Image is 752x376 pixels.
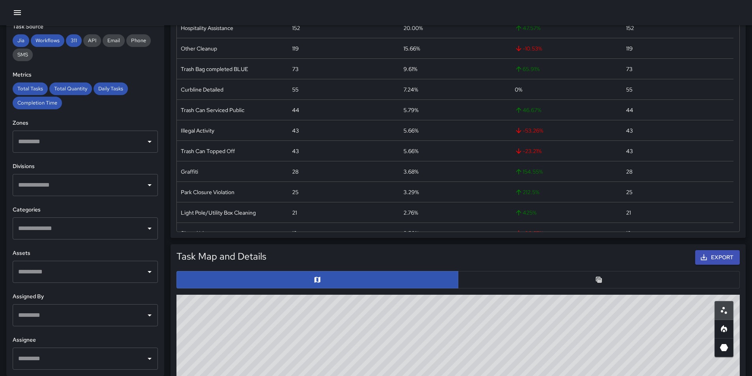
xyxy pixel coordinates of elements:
div: Other Cleanup [181,45,217,52]
div: 43 [626,147,633,155]
div: 43 [292,147,299,155]
span: API [83,37,101,44]
svg: 3D Heatmap [719,343,729,352]
div: Total Tasks [13,82,48,95]
span: 212.5 % [515,188,539,196]
svg: Map [313,276,321,284]
div: 3.29% [403,188,419,196]
span: 311 [66,37,82,44]
div: Sit and Lie [181,229,207,237]
span: -10.53 % [515,45,542,52]
button: Open [144,310,155,321]
div: Light Pole/Utility Box Cleaning [181,209,256,217]
div: Curbline Detailed [181,86,223,94]
div: 21 [626,209,631,217]
div: 5.66% [403,127,418,135]
button: Open [144,353,155,364]
div: 44 [292,106,299,114]
div: 55 [292,86,298,94]
button: Open [144,223,155,234]
div: 20.00% [403,24,423,32]
span: -53.26 % [515,127,543,135]
button: Scatterplot [714,301,733,320]
div: Trash Can Topped Off [181,147,235,155]
div: Jia [13,34,29,47]
div: Trash Can Serviced Public [181,106,244,114]
span: Daily Tasks [94,85,128,92]
div: 73 [626,65,632,73]
h6: Metrics [13,71,158,79]
div: 19 [292,229,297,237]
span: Workflows [31,37,64,44]
button: Map [176,271,458,288]
span: Completion Time [13,99,62,106]
div: 152 [292,24,300,32]
div: Graffiti [181,168,198,176]
div: API [83,34,101,47]
button: Open [144,180,155,191]
div: 3.68% [403,168,418,176]
span: Jia [13,37,29,44]
button: Table [458,271,740,288]
h6: Divisions [13,162,158,171]
div: Hospitality Assistance [181,24,233,32]
span: Total Tasks [13,85,48,92]
div: Email [103,34,125,47]
div: Completion Time [13,97,62,109]
div: 119 [292,45,299,52]
div: Phone [126,34,151,47]
div: 5.66% [403,147,418,155]
div: 5.79% [403,106,418,114]
div: 19 [626,229,631,237]
div: 9.61% [403,65,417,73]
h5: Task Map and Details [176,250,266,263]
h6: Zones [13,119,158,127]
div: 152 [626,24,634,32]
div: 7.24% [403,86,418,94]
div: 311 [66,34,82,47]
span: Phone [126,37,151,44]
div: 55 [626,86,632,94]
button: Heatmap [714,320,733,339]
span: 154.55 % [515,168,543,176]
span: Email [103,37,125,44]
span: Total Quantity [49,85,92,92]
div: 21 [292,209,297,217]
div: 25 [626,188,632,196]
div: Total Quantity [49,82,92,95]
svg: Scatterplot [719,306,729,315]
div: SMS [13,49,33,61]
h6: Assigned By [13,292,158,301]
div: Trash Bag completed BLUE [181,65,248,73]
span: 65.91 % [515,65,540,73]
div: Illegal Activity [181,127,214,135]
div: 44 [626,106,633,114]
div: 2.76% [403,209,418,217]
div: Park Closure Violation [181,188,234,196]
span: 46.67 % [515,106,541,114]
div: 15.66% [403,45,420,52]
div: 28 [626,168,632,176]
span: SMS [13,51,33,58]
button: 3D Heatmap [714,338,733,357]
div: Workflows [31,34,64,47]
div: 73 [292,65,298,73]
h6: Task Source [13,22,158,31]
div: 43 [292,127,299,135]
button: Export [695,250,740,265]
span: -36.67 % [515,229,543,237]
div: 119 [626,45,633,52]
button: Open [144,136,155,147]
h6: Categories [13,206,158,214]
div: 2.50% [403,229,419,237]
div: 43 [626,127,633,135]
svg: Heatmap [719,324,729,334]
span: -23.21 % [515,147,542,155]
button: Open [144,266,155,277]
span: 425 % [515,209,536,217]
h6: Assets [13,249,158,258]
h6: Assignee [13,336,158,344]
div: Daily Tasks [94,82,128,95]
div: 25 [292,188,298,196]
div: 28 [292,168,298,176]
